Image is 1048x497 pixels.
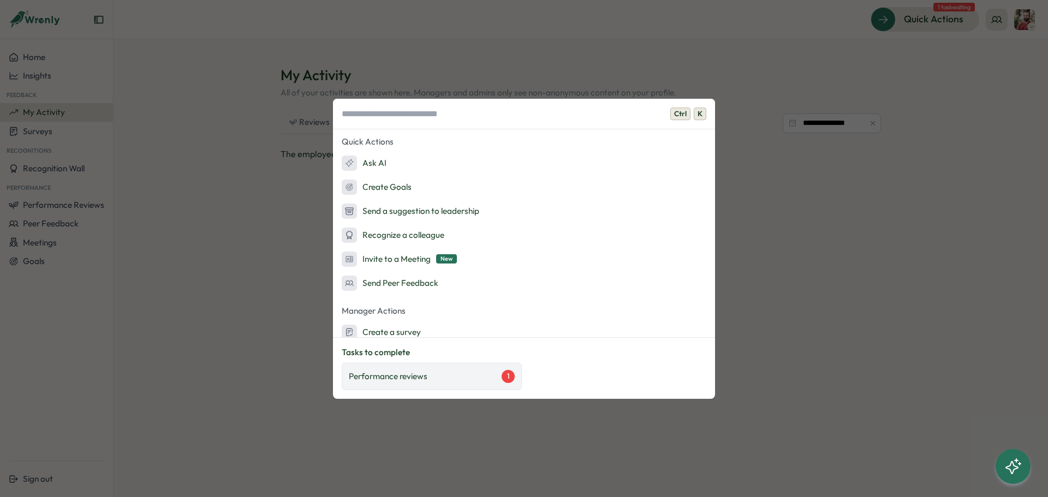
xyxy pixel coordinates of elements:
div: Ask AI [342,155,386,171]
p: Quick Actions [333,134,715,150]
button: Ask AI [333,152,715,174]
button: Create Goals [333,176,715,198]
div: Send a suggestion to leadership [342,203,479,219]
button: Create a survey [333,321,715,343]
p: Manager Actions [333,303,715,319]
div: Create Goals [342,179,412,195]
div: Invite to a Meeting [342,252,457,267]
div: 1 [502,370,515,383]
button: Send Peer Feedback [333,272,715,294]
p: Tasks to complete [342,346,706,358]
span: Ctrl [670,107,690,121]
button: Invite to a MeetingNew [333,248,715,270]
div: Send Peer Feedback [342,276,438,291]
div: Create a survey [342,325,421,340]
div: Recognize a colleague [342,227,444,243]
p: Performance reviews [349,370,427,382]
button: Recognize a colleague [333,224,715,246]
button: Send a suggestion to leadership [333,200,715,222]
span: New [436,254,457,264]
span: K [694,107,706,121]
